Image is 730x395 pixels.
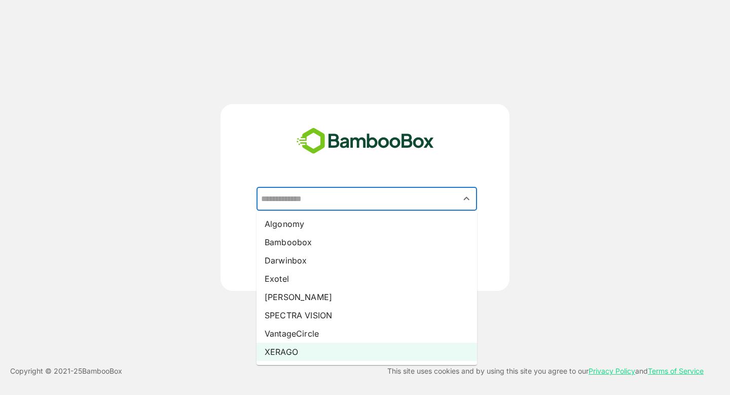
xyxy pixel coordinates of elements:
[257,306,477,324] li: SPECTRA VISION
[648,367,704,375] a: Terms of Service
[257,324,477,343] li: VantageCircle
[589,367,635,375] a: Privacy Policy
[387,365,704,377] p: This site uses cookies and by using this site you agree to our and
[257,288,477,306] li: [PERSON_NAME]
[291,124,440,158] img: bamboobox
[10,365,122,377] p: Copyright © 2021- 25 BambooBox
[257,251,477,270] li: Darwinbox
[257,233,477,251] li: Bamboobox
[460,192,473,206] button: Close
[257,215,477,233] li: Algonomy
[257,343,477,361] li: XERAGO
[257,270,477,288] li: Exotel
